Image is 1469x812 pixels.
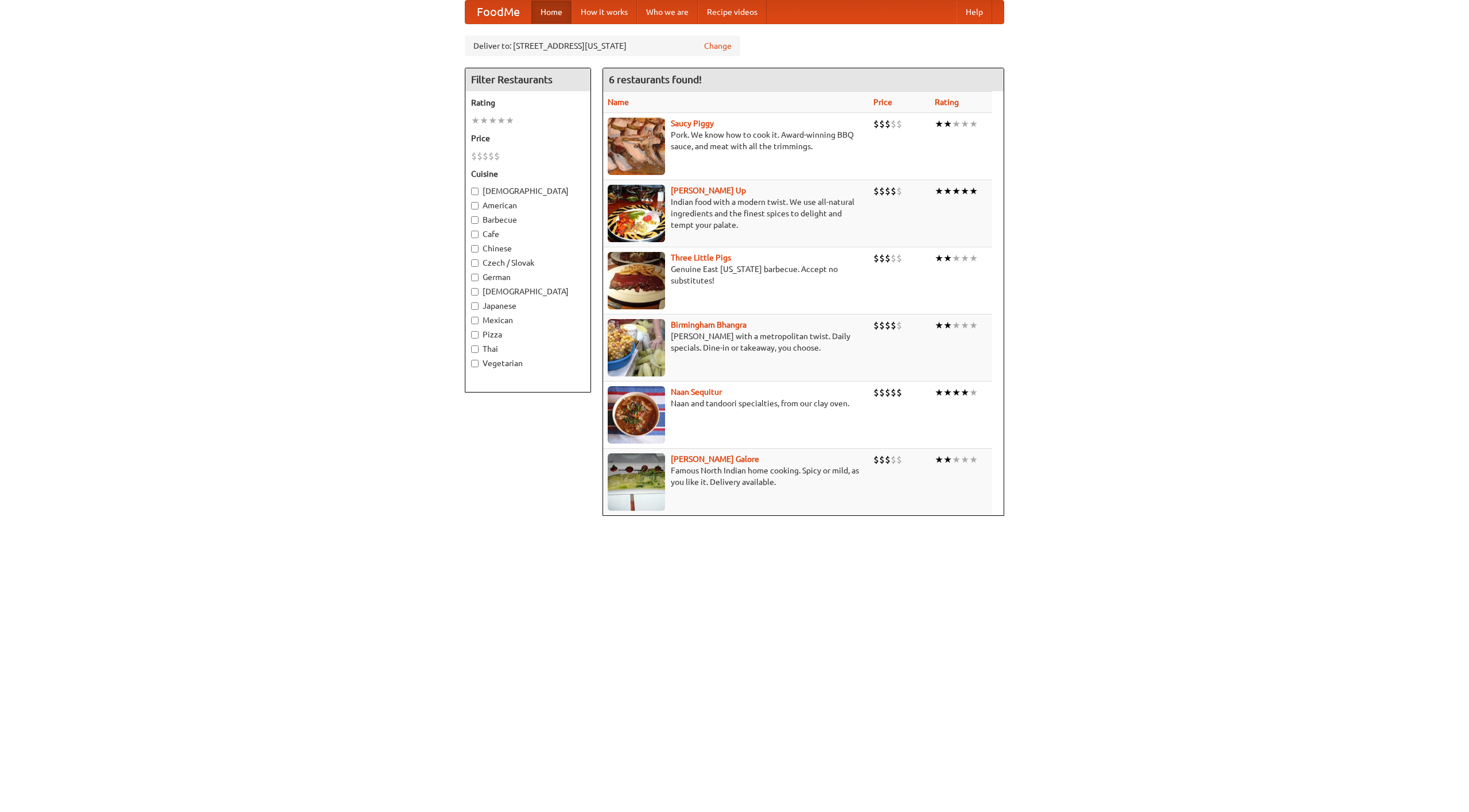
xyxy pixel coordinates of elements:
[671,320,747,329] a: Birmingham Bhangra
[471,358,585,369] label: Vegetarian
[465,68,590,91] h4: Filter Restaurants
[879,118,885,130] li: $
[671,454,759,464] a: [PERSON_NAME] Galore
[969,453,978,466] li: ★
[608,185,665,242] img: curryup.jpg
[471,200,585,211] label: American
[471,314,585,326] label: Mexican
[671,186,746,195] a: [PERSON_NAME] Up
[943,453,952,466] li: ★
[637,1,698,24] a: Who we are
[471,288,479,296] input: [DEMOGRAPHIC_DATA]
[488,150,494,162] li: $
[952,319,961,332] li: ★
[879,453,885,466] li: $
[506,114,514,127] li: ★
[896,453,902,466] li: $
[961,252,969,265] li: ★
[952,118,961,130] li: ★
[885,252,891,265] li: $
[471,257,585,269] label: Czech / Slovak
[885,319,891,332] li: $
[935,453,943,466] li: ★
[935,252,943,265] li: ★
[608,465,864,488] p: Famous North Indian home cooking. Spicy or mild, as you like it. Delivery available.
[471,97,585,108] h5: Rating
[885,185,891,197] li: $
[885,453,891,466] li: $
[471,302,479,310] input: Japanese
[471,300,585,312] label: Japanese
[896,319,902,332] li: $
[943,118,952,130] li: ★
[471,202,479,209] input: American
[952,252,961,265] li: ★
[471,228,585,240] label: Cafe
[873,185,879,197] li: $
[952,386,961,399] li: ★
[671,119,714,128] b: Saucy Piggy
[891,386,896,399] li: $
[961,386,969,399] li: ★
[961,319,969,332] li: ★
[891,185,896,197] li: $
[891,252,896,265] li: $
[608,319,665,376] img: bhangra.jpg
[873,386,879,399] li: $
[531,1,572,24] a: Home
[480,114,488,127] li: ★
[873,252,879,265] li: $
[471,245,479,252] input: Chinese
[969,386,978,399] li: ★
[935,319,943,332] li: ★
[471,216,479,224] input: Barbecue
[471,331,479,339] input: Pizza
[896,386,902,399] li: $
[609,74,702,85] ng-pluralize: 6 restaurants found!
[471,259,479,267] input: Czech / Slovak
[471,343,585,355] label: Thai
[879,252,885,265] li: $
[896,185,902,197] li: $
[873,319,879,332] li: $
[891,118,896,130] li: $
[873,118,879,130] li: $
[471,188,479,195] input: [DEMOGRAPHIC_DATA]
[943,386,952,399] li: ★
[961,453,969,466] li: ★
[704,40,732,52] a: Change
[957,1,992,24] a: Help
[471,329,585,340] label: Pizza
[935,185,943,197] li: ★
[471,286,585,297] label: [DEMOGRAPHIC_DATA]
[608,386,665,444] img: naansequitur.jpg
[608,196,864,231] p: Indian food with a modern twist. We use all-natural ingredients and the finest spices to delight ...
[471,150,477,162] li: $
[969,185,978,197] li: ★
[961,185,969,197] li: ★
[943,185,952,197] li: ★
[961,118,969,130] li: ★
[969,252,978,265] li: ★
[465,36,740,56] div: Deliver to: [STREET_ADDRESS][US_STATE]
[494,150,500,162] li: $
[608,98,629,107] a: Name
[608,398,864,409] p: Naan and tandoori specialties, from our clay oven.
[608,118,665,175] img: saucy.jpg
[497,114,506,127] li: ★
[873,98,892,107] a: Price
[488,114,497,127] li: ★
[671,253,731,262] a: Three Little Pigs
[885,118,891,130] li: $
[471,114,480,127] li: ★
[671,387,722,397] a: Naan Sequitur
[608,453,665,511] img: currygalore.jpg
[483,150,488,162] li: $
[471,168,585,180] h5: Cuisine
[896,252,902,265] li: $
[608,129,864,152] p: Pork. We know how to cook it. Award-winning BBQ sauce, and meat with all the trimmings.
